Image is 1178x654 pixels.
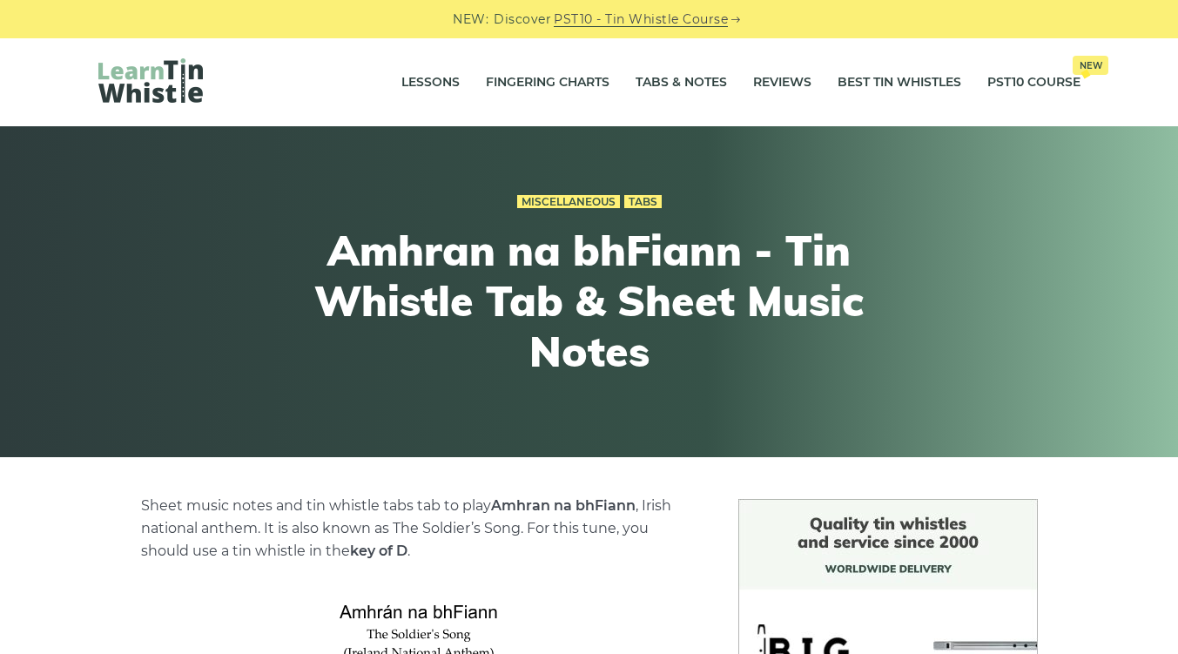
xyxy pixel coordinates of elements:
[987,61,1080,105] a: PST10 CourseNew
[624,195,662,209] a: Tabs
[98,58,203,103] img: LearnTinWhistle.com
[636,61,727,105] a: Tabs & Notes
[517,195,620,209] a: Miscellaneous
[141,495,697,563] p: Sheet music notes and tin whistle tabs tab to play , Irish national anthem. It is also known as T...
[269,226,910,376] h1: Amhran na bhFiann - Tin Whistle Tab & Sheet Music Notes
[486,61,609,105] a: Fingering Charts
[753,61,811,105] a: Reviews
[1073,56,1108,75] span: New
[491,497,636,514] strong: Amhran na bhFiann
[350,543,407,559] strong: key of D
[838,61,961,105] a: Best Tin Whistles
[401,61,460,105] a: Lessons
